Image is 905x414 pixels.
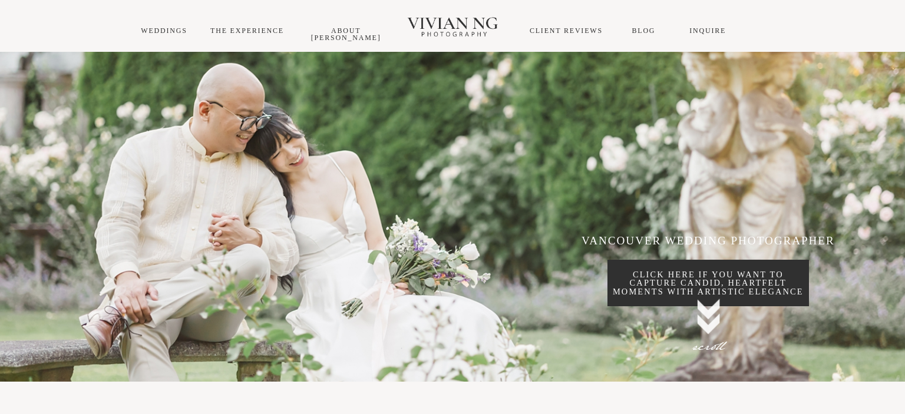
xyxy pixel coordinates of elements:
[632,27,655,35] a: Blog
[530,27,603,35] a: CLIENT REVIEWS
[607,260,809,307] a: click here if you want to capture candid, heartfelt moments with artistic elegance
[141,27,187,35] a: WEDDINGS
[210,27,284,35] a: THE EXPERIENCE
[582,234,835,247] span: VANCOUVER WEDDING PHOTOGRAPHER
[311,27,381,42] a: About [PERSON_NAME]
[692,336,724,359] span: scroll
[607,270,809,296] p: click here if you want to capture candid, heartfelt moments with artistic elegance
[689,27,726,35] a: INQUIRE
